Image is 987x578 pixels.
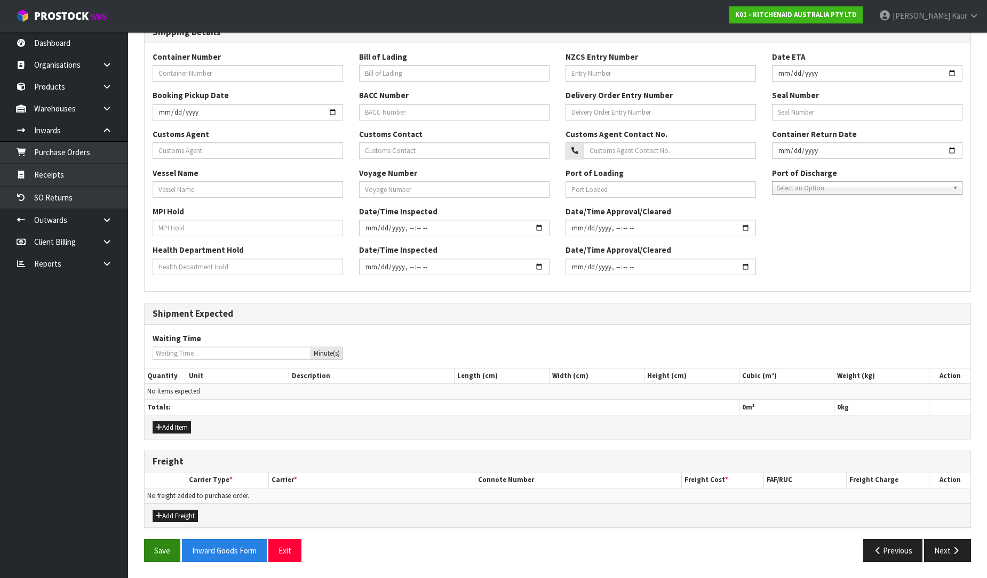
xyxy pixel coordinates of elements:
th: m³ [739,399,834,415]
input: MPI Hold [153,220,343,236]
input: Customs Agent [153,142,343,159]
label: Vessel Name [153,167,198,179]
span: Kaur [952,11,967,21]
td: No items expected [145,384,970,399]
small: WMS [91,12,107,22]
label: BACC Number [359,90,409,101]
input: Date/Time Inspected [359,259,550,275]
span: [PERSON_NAME] [893,11,950,21]
span: 0 [742,403,746,412]
input: Health Department Hold [153,259,343,275]
label: Customs Agent Contact No. [566,129,667,140]
h3: Shipping Details [153,27,962,37]
a: K01 - KITCHENAID AUSTRALIA PTY LTD [729,6,863,23]
th: Unit [186,368,289,384]
th: Action [929,472,970,488]
th: Carrier Type [186,472,268,488]
button: Add Item [153,421,191,434]
label: Customs Agent [153,129,209,140]
input: Date/Time Inspected [566,220,756,236]
th: Weight (kg) [834,368,929,384]
label: Booking Pickup Date [153,90,229,101]
th: Width (cm) [550,368,644,384]
label: Health Department Hold [153,244,244,255]
input: Waiting Time [153,347,311,360]
label: Date/Time Approval/Cleared [566,206,671,217]
td: No freight added to purchase order. [145,488,970,503]
span: Select an Option [777,182,948,195]
input: Container Number [153,65,343,82]
th: FAF/RUC [764,472,847,488]
label: Customs Contact [359,129,423,140]
label: Seal Number [772,90,819,101]
th: kg [834,399,929,415]
label: Date/Time Approval/Cleared [566,244,671,255]
div: Minute(s) [311,347,343,360]
input: Seal Number [772,104,962,121]
input: Vessel Name [153,181,343,198]
label: Date/Time Inspected [359,244,437,255]
label: Port of Discharge [772,167,837,179]
img: cube-alt.png [16,9,29,22]
button: Add Freight [153,510,198,523]
th: Height (cm) [644,368,739,384]
button: Previous [863,539,923,562]
label: Date ETA [772,51,806,62]
th: Cubic (m³) [739,368,834,384]
input: Container Return Date [772,142,962,159]
th: Freight Cost [681,472,764,488]
button: Save [144,539,180,562]
th: Quantity [145,368,186,384]
input: Cont. Bookin Date [153,104,343,121]
input: Customs Contact [359,142,550,159]
th: Length (cm) [454,368,549,384]
label: NZCS Entry Number [566,51,638,62]
th: Connote Number [475,472,681,488]
strong: K01 - KITCHENAID AUSTRALIA PTY LTD [735,10,857,19]
input: Date/Time Inspected [359,220,550,236]
label: Bill of Lading [359,51,407,62]
input: Customs Agent Contact No. [584,142,756,159]
label: Voyage Number [359,167,417,179]
th: Freight Charge [847,472,929,488]
input: Voyage Number [359,181,550,198]
label: Date/Time Inspected [359,206,437,217]
label: MPI Hold [153,206,184,217]
button: Inward Goods Form [182,539,267,562]
label: Waiting Time [153,333,201,344]
label: Delivery Order Entry Number [566,90,673,101]
input: Port Loaded [566,181,756,198]
h3: Shipment Expected [153,309,962,319]
span: 0 [837,403,841,412]
label: Container Number [153,51,221,62]
span: ProStock [34,9,89,23]
input: Deivery Order Entry Number [566,104,756,121]
input: Bill of Lading [359,65,550,82]
th: Description [289,368,455,384]
th: Action [929,368,970,384]
th: Carrier [268,472,475,488]
input: Entry Number [566,65,756,82]
input: BACC Number [359,104,550,121]
label: Container Return Date [772,129,857,140]
th: Totals: [145,399,739,415]
button: Exit [268,539,301,562]
label: Port of Loading [566,167,624,179]
h3: Freight [153,456,962,467]
button: Next [924,539,971,562]
input: Date/Time Inspected [566,259,756,275]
